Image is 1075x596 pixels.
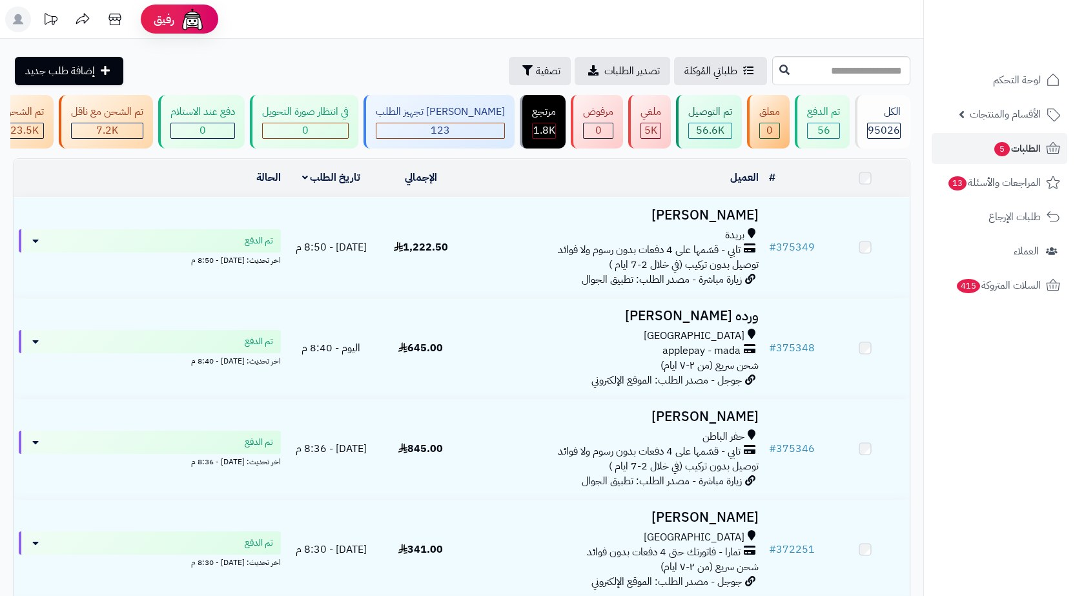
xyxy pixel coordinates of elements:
span: [DATE] - 8:30 م [296,542,367,557]
a: # [769,170,775,185]
span: زيارة مباشرة - مصدر الطلب: تطبيق الجوال [582,473,742,489]
a: #372251 [769,542,815,557]
span: 0 [766,123,773,138]
div: مرفوض [583,105,613,119]
span: [GEOGRAPHIC_DATA] [644,329,744,344]
h3: [PERSON_NAME] [471,208,759,223]
span: 645.00 [398,340,443,356]
button: تصفية [509,57,571,85]
h3: [PERSON_NAME] [471,510,759,525]
span: تمارا - فاتورتك حتى 4 دفعات بدون فوائد [587,545,741,560]
span: applepay - mada [662,344,741,358]
div: تم الدفع [807,105,840,119]
span: توصيل بدون تركيب (في خلال 2-7 ايام ) [609,458,759,474]
span: # [769,340,776,356]
a: مرفوض 0 [568,95,626,149]
div: 56624 [689,123,732,138]
a: تاريخ الطلب [302,170,361,185]
span: طلبات الإرجاع [988,208,1041,226]
div: مرتجع [532,105,556,119]
h3: ورده [PERSON_NAME] [471,309,759,324]
span: تصدير الطلبات [604,63,660,79]
div: اخر تحديث: [DATE] - 8:30 م [19,555,281,568]
span: # [769,542,776,557]
a: العملاء [932,236,1067,267]
a: تم التوصيل 56.6K [673,95,744,149]
img: logo-2.png [987,30,1063,57]
div: 0 [760,123,779,138]
span: تصفية [536,63,560,79]
a: تصدير الطلبات [575,57,670,85]
span: تم الدفع [245,234,273,247]
span: الأقسام والمنتجات [970,105,1041,123]
span: [DATE] - 8:36 م [296,441,367,457]
span: 5K [644,123,657,138]
span: # [769,240,776,255]
div: الكل [867,105,901,119]
span: 123 [431,123,450,138]
div: [PERSON_NAME] تجهيز الطلب [376,105,505,119]
span: تابي - قسّمها على 4 دفعات بدون رسوم ولا فوائد [558,243,741,258]
span: 56.6K [696,123,724,138]
div: 4975 [641,123,660,138]
a: تم الشحن مع ناقل 7.2K [56,95,156,149]
a: معلق 0 [744,95,792,149]
a: الكل95026 [852,95,913,149]
div: 7223 [72,123,143,138]
a: طلباتي المُوكلة [674,57,767,85]
div: 0 [171,123,234,138]
div: اخر تحديث: [DATE] - 8:40 م [19,353,281,367]
span: 845.00 [398,441,443,457]
span: 0 [302,123,309,138]
div: اخر تحديث: [DATE] - 8:36 م [19,454,281,468]
span: 1,222.50 [394,240,448,255]
span: [DATE] - 8:50 م [296,240,367,255]
span: زيارة مباشرة - مصدر الطلب: تطبيق الجوال [582,272,742,287]
span: تم الدفع [245,335,273,348]
a: ملغي 5K [626,95,673,149]
div: تم التوصيل [688,105,732,119]
span: تابي - قسّمها على 4 دفعات بدون رسوم ولا فوائد [558,444,741,459]
div: ملغي [640,105,661,119]
div: 1811 [533,123,555,138]
a: #375346 [769,441,815,457]
span: السلات المتروكة [956,276,1041,294]
span: 7.2K [96,123,118,138]
div: 56 [808,123,839,138]
span: المراجعات والأسئلة [947,174,1041,192]
span: لوحة التحكم [993,71,1041,89]
span: 0 [200,123,206,138]
span: إضافة طلب جديد [25,63,95,79]
span: 415 [957,279,981,294]
a: مرتجع 1.8K [517,95,568,149]
a: طلبات الإرجاع [932,201,1067,232]
span: الطلبات [993,139,1041,158]
a: العميل [730,170,759,185]
div: تم الشحن [5,105,44,119]
div: تم الشحن مع ناقل [71,105,143,119]
a: #375348 [769,340,815,356]
span: توصيل بدون تركيب (في خلال 2-7 ايام ) [609,257,759,272]
span: حفر الباطن [702,429,744,444]
span: جوجل - مصدر الطلب: الموقع الإلكتروني [591,574,742,590]
span: العملاء [1014,242,1039,260]
a: دفع عند الاستلام 0 [156,95,247,149]
span: رفيق [154,12,174,27]
div: 0 [263,123,348,138]
span: 0 [595,123,602,138]
a: الإجمالي [405,170,437,185]
span: # [769,441,776,457]
span: 341.00 [398,542,443,557]
span: بريدة [725,228,744,243]
a: الحالة [256,170,281,185]
span: 1.8K [533,123,555,138]
span: 13 [948,176,967,191]
div: 0 [584,123,613,138]
a: السلات المتروكة415 [932,270,1067,301]
h3: [PERSON_NAME] [471,409,759,424]
span: اليوم - 8:40 م [302,340,360,356]
a: لوحة التحكم [932,65,1067,96]
span: 56 [817,123,830,138]
a: تحديثات المنصة [34,6,67,36]
div: اخر تحديث: [DATE] - 8:50 م [19,252,281,266]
